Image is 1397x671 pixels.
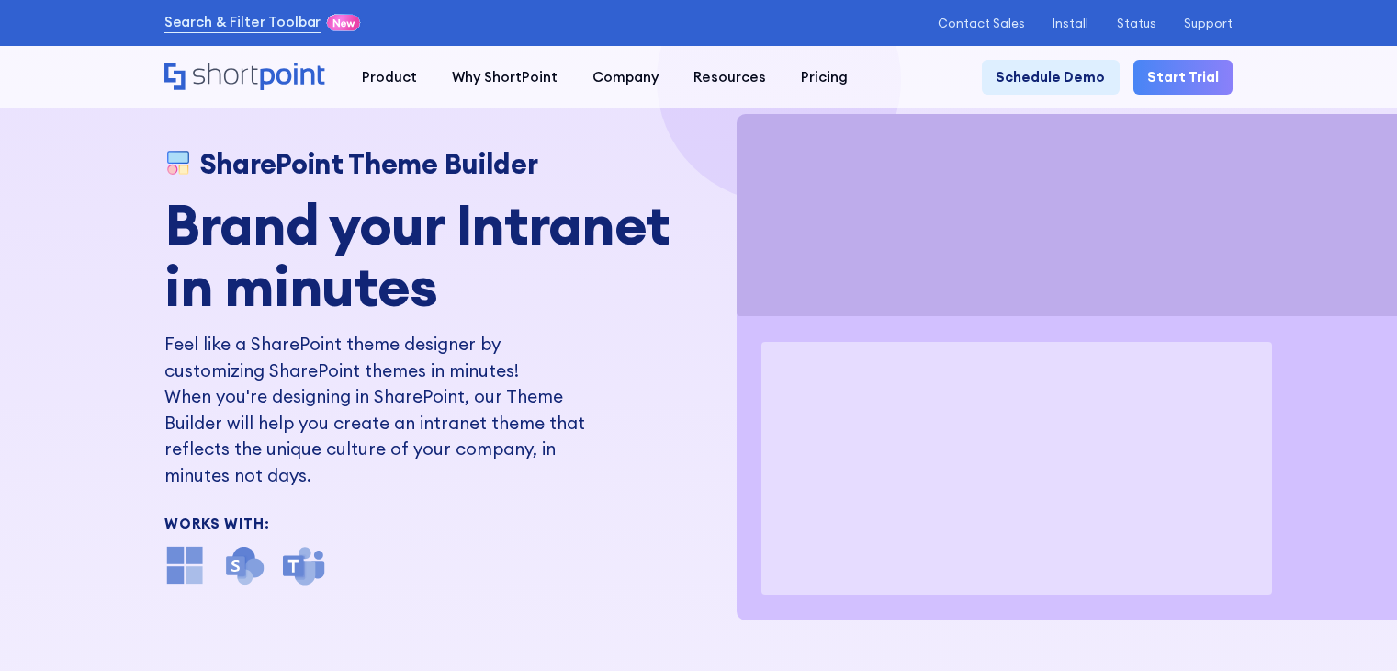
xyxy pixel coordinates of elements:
[1117,17,1156,30] a: Status
[223,544,265,586] img: SharePoint icon
[982,60,1119,95] a: Schedule Demo
[801,67,848,88] div: Pricing
[164,331,598,383] h2: Feel like a SharePoint theme designer by customizing SharePoint themes in minutes!
[783,60,865,95] a: Pricing
[164,188,670,321] strong: Brand your Intranet in minutes
[283,544,325,586] img: microsoft teams icon
[344,60,434,95] a: Product
[452,67,558,88] div: Why ShortPoint
[938,17,1025,30] a: Contact Sales
[362,67,417,88] div: Product
[164,63,327,93] a: Home
[1184,17,1233,30] a: Support
[575,60,676,95] a: Company
[693,67,766,88] div: Resources
[1133,60,1233,95] a: Start Trial
[164,544,207,586] img: microsoft office icon
[199,148,538,180] h1: SharePoint Theme Builder
[164,12,321,33] a: Search & Filter Toolbar
[434,60,575,95] a: Why ShortPoint
[676,60,783,95] a: Resources
[164,517,688,530] div: Works With:
[592,67,659,88] div: Company
[1053,17,1088,30] a: Install
[164,383,598,488] p: When you're designing in SharePoint, our Theme Builder will help you create an intranet theme tha...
